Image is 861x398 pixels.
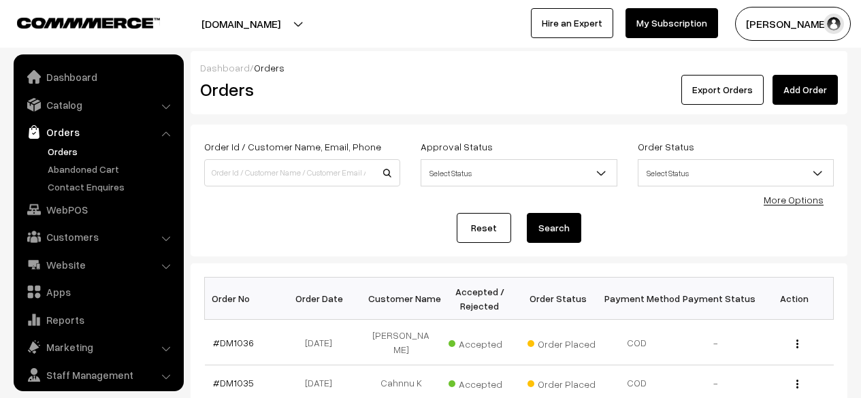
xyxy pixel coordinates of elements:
th: Action [755,278,834,320]
span: Select Status [638,161,833,185]
label: Order Status [638,139,694,154]
a: Staff Management [17,363,179,387]
td: [PERSON_NAME] [362,320,441,365]
a: Contact Enquires [44,180,179,194]
input: Order Id / Customer Name / Customer Email / Customer Phone [204,159,400,186]
label: Approval Status [421,139,493,154]
span: Order Placed [527,333,596,351]
a: Customers [17,225,179,249]
th: Order Date [283,278,362,320]
th: Customer Name [362,278,441,320]
span: Select Status [638,159,834,186]
a: Dashboard [17,65,179,89]
th: Order No [205,278,284,320]
img: user [824,14,844,34]
a: Dashboard [200,62,250,73]
a: #DM1035 [213,377,254,388]
img: Menu [796,380,798,388]
th: Payment Method [598,278,677,320]
a: Reset [457,213,511,243]
a: Website [17,252,179,277]
img: Menu [796,339,798,348]
button: [PERSON_NAME] [735,7,851,41]
a: Apps [17,280,179,304]
span: Accepted [449,333,517,351]
td: [DATE] [283,320,362,365]
h2: Orders [200,79,399,100]
a: My Subscription [626,8,718,38]
th: Payment Status [677,278,756,320]
a: Orders [17,120,179,144]
span: Select Status [421,159,617,186]
a: Abandoned Cart [44,162,179,176]
a: Reports [17,308,179,332]
img: COMMMERCE [17,18,160,28]
button: Export Orders [681,75,764,105]
span: Accepted [449,374,517,391]
a: Catalog [17,93,179,117]
td: COD [598,320,677,365]
span: Orders [254,62,285,73]
td: - [677,320,756,365]
a: Orders [44,144,179,159]
button: [DOMAIN_NAME] [154,7,328,41]
th: Order Status [519,278,598,320]
a: More Options [764,194,824,205]
div: / [200,61,838,75]
a: Add Order [773,75,838,105]
th: Accepted / Rejected [440,278,519,320]
a: COMMMERCE [17,14,136,30]
a: Marketing [17,335,179,359]
button: Search [527,213,581,243]
a: #DM1036 [213,337,254,348]
span: Order Placed [527,374,596,391]
a: Hire an Expert [531,8,613,38]
label: Order Id / Customer Name, Email, Phone [204,139,381,154]
span: Select Status [421,161,616,185]
a: WebPOS [17,197,179,222]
